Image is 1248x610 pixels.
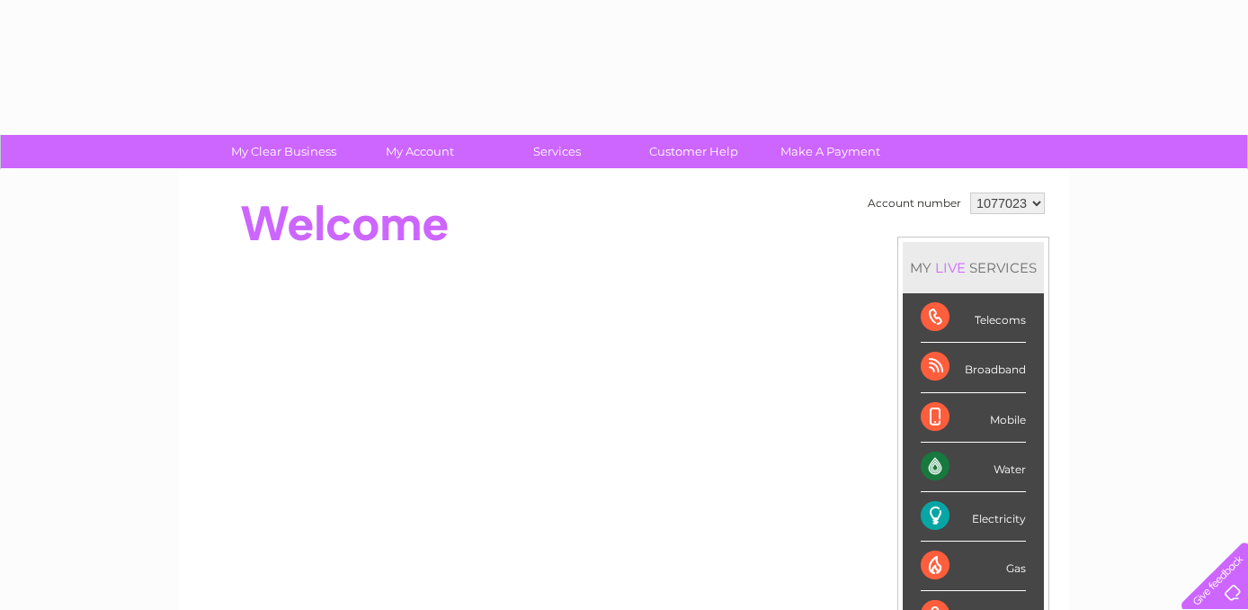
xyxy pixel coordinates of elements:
[756,135,905,168] a: Make A Payment
[921,542,1026,591] div: Gas
[921,443,1026,492] div: Water
[209,135,358,168] a: My Clear Business
[921,343,1026,392] div: Broadband
[921,492,1026,542] div: Electricity
[932,259,969,276] div: LIVE
[903,242,1044,293] div: MY SERVICES
[620,135,768,168] a: Customer Help
[921,393,1026,443] div: Mobile
[483,135,631,168] a: Services
[346,135,495,168] a: My Account
[921,293,1026,343] div: Telecoms
[863,188,966,219] td: Account number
